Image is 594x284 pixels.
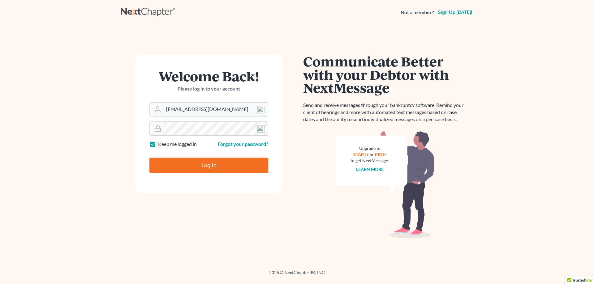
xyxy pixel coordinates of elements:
[149,85,268,92] p: Please log in to your account
[336,130,435,239] img: nextmessage_bg-59042aed3d76b12b5cd301f8e5b87938c9018125f34e5fa2b7a6b67550977c72.svg
[356,167,384,172] a: Learn more
[158,141,197,148] label: Keep me logged in
[303,102,467,123] p: Send and receive messages through your bankruptcy software. Remind your client of hearings and mo...
[437,10,473,15] a: Sign up [DATE]!
[353,152,369,157] a: START+
[218,141,268,147] a: Forgot your password?
[303,55,467,94] h1: Communicate Better with your Debtor with NextMessage
[257,125,265,133] img: npw-badge-icon-locked.svg
[351,158,389,164] div: to get NextMessage.
[149,158,268,173] input: Log In
[375,152,386,157] a: PRO+
[164,103,268,116] input: Email Address
[257,106,265,113] img: npw-badge-icon-locked.svg
[370,152,374,157] span: or
[351,145,389,151] div: Upgrade to
[401,9,434,16] strong: Not a member?
[149,70,268,83] h1: Welcome Back!
[121,269,473,281] div: 2025 © NextChapterBK, INC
